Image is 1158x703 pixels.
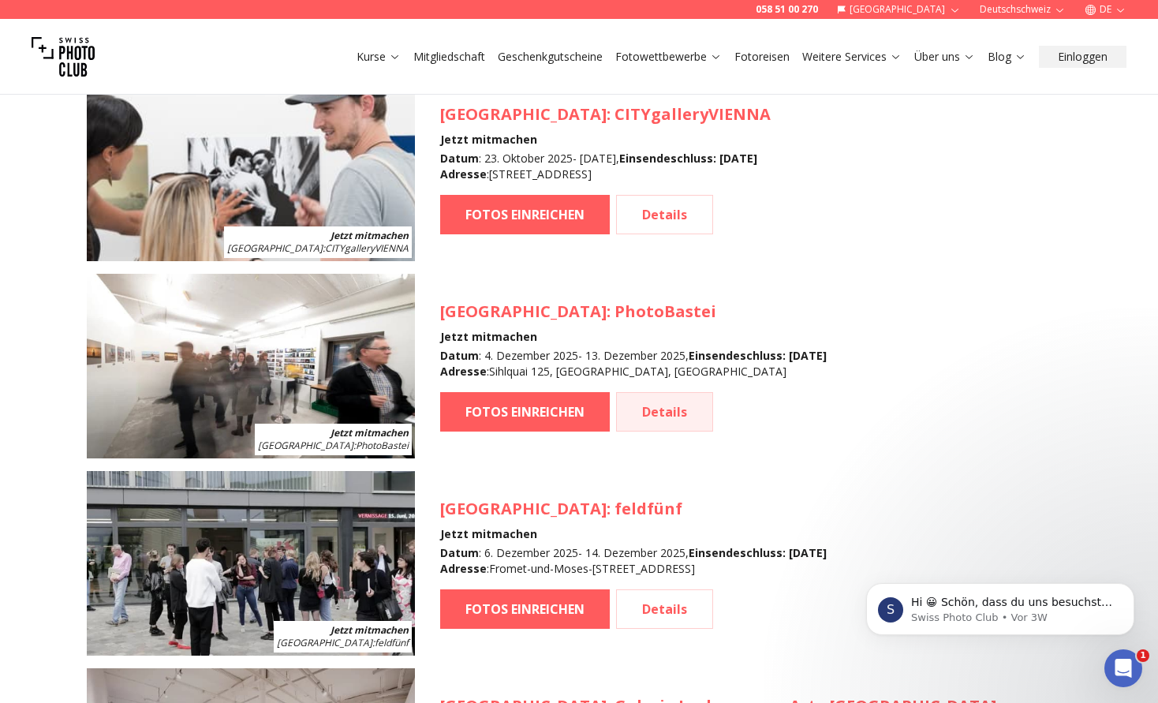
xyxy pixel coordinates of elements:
[440,151,771,182] div: : 23. Oktober 2025 - [DATE] , : [STREET_ADDRESS]
[87,77,415,261] img: SPC Photo Awards WIEN Oktober 2025
[440,364,487,379] b: Adresse
[227,241,409,255] span: : CITYgalleryVIENNA
[616,589,713,629] a: Details
[440,561,487,576] b: Adresse
[440,545,827,577] div: : 6. Dezember 2025 - 14. Dezember 2025 , : Fromet-und-Moses-[STREET_ADDRESS]
[1104,649,1142,687] iframe: Intercom live chat
[87,471,415,656] img: SPC Photo Awards BERLIN Dezember 2025
[756,3,818,16] a: 058 51 00 270
[491,46,609,68] button: Geschenkgutscheine
[227,241,323,255] span: [GEOGRAPHIC_DATA]
[440,103,771,125] h3: : CITYgalleryVIENNA
[258,439,409,452] span: : PhotoBastei
[350,46,407,68] button: Kurse
[914,49,975,65] a: Über uns
[988,49,1026,65] a: Blog
[796,46,908,68] button: Weitere Services
[498,49,603,65] a: Geschenkgutscheine
[413,49,485,65] a: Mitgliedschaft
[440,589,610,629] a: FOTOS EINREICHEN
[407,46,491,68] button: Mitgliedschaft
[1039,46,1126,68] button: Einloggen
[842,550,1158,660] iframe: Intercom notifications Nachricht
[440,545,479,560] b: Datum
[440,348,827,380] div: : 4. Dezember 2025 - 13. Dezember 2025 , : Sihlquai 125, [GEOGRAPHIC_DATA], [GEOGRAPHIC_DATA]
[277,636,409,649] span: : feldfünf
[616,392,713,432] a: Details
[258,439,353,452] span: [GEOGRAPHIC_DATA]
[357,49,401,65] a: Kurse
[908,46,981,68] button: Über uns
[616,195,713,234] a: Details
[734,49,790,65] a: Fotoreisen
[981,46,1033,68] button: Blog
[440,498,827,520] h3: : feldfünf
[440,103,607,125] span: [GEOGRAPHIC_DATA]
[615,49,722,65] a: Fotowettbewerbe
[32,25,95,88] img: Swiss photo club
[440,195,610,234] a: FOTOS EINREICHEN
[689,545,827,560] b: Einsendeschluss : [DATE]
[440,301,607,322] span: [GEOGRAPHIC_DATA]
[440,166,487,181] b: Adresse
[440,301,827,323] h3: : PhotoBastei
[440,132,771,148] h4: Jetzt mitmachen
[440,348,479,363] b: Datum
[331,426,409,439] b: Jetzt mitmachen
[440,329,827,345] h4: Jetzt mitmachen
[609,46,728,68] button: Fotowettbewerbe
[1137,649,1149,662] span: 1
[87,274,415,458] img: SPC Photo Awards Zürich: Dezember 2025
[802,49,902,65] a: Weitere Services
[689,348,827,363] b: Einsendeschluss : [DATE]
[440,151,479,166] b: Datum
[440,498,607,519] span: [GEOGRAPHIC_DATA]
[331,623,409,637] b: Jetzt mitmachen
[440,526,827,542] h4: Jetzt mitmachen
[331,229,409,242] b: Jetzt mitmachen
[619,151,757,166] b: Einsendeschluss : [DATE]
[277,636,372,649] span: [GEOGRAPHIC_DATA]
[440,392,610,432] a: FOTOS EINREICHEN
[728,46,796,68] button: Fotoreisen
